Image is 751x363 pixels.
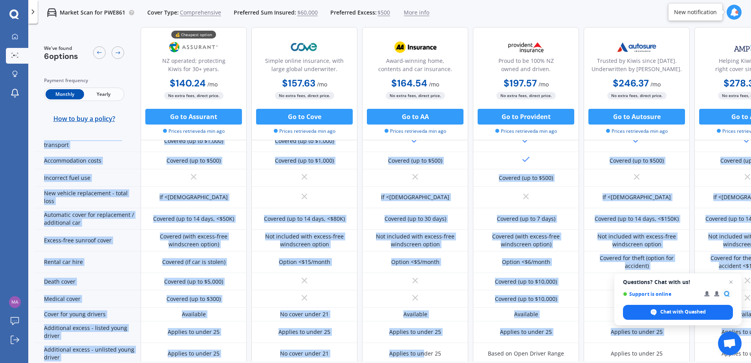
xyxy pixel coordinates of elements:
span: No extra fees, direct price. [275,92,334,99]
span: How to buy a policy? [53,115,115,123]
span: Chat with Quashed [660,308,706,315]
span: Prices retrieved a min ago [163,128,225,135]
span: Questions? Chat with us! [623,279,733,285]
div: Covered (with excess-free windscreen option) [147,233,241,248]
div: Covered (up to $500) [388,157,442,165]
div: Available [403,310,427,318]
b: $197.57 [504,77,537,89]
span: No extra fees, direct price. [607,92,667,99]
div: No cover under 21 [280,310,329,318]
button: Go to Autosure [588,109,685,125]
span: / mo [650,81,661,88]
button: Go to Provident [478,109,574,125]
span: / mo [207,81,218,88]
div: Cover for young drivers [35,308,141,321]
span: More info [404,9,429,16]
div: New notification [674,8,717,16]
div: 💰 Cheapest option [171,31,216,38]
div: Applies to under 25 [611,350,663,357]
span: $500 [377,9,390,16]
span: Support is online [623,291,699,297]
b: $140.24 [170,77,206,89]
div: Death cover [35,273,141,290]
div: Applies to under 25 [389,350,441,357]
div: Available [514,310,538,318]
img: AA.webp [389,37,441,57]
div: NZ operated; protecting Kiwis for 30+ years. [147,57,240,76]
div: Not included with excess-free windscreen option [257,233,352,248]
div: Simple online insurance, with large global underwriter. [258,57,351,76]
span: We've found [44,45,78,52]
div: Covered for theft (option for accident) [590,254,684,270]
span: No extra fees, direct price. [496,92,556,99]
span: / mo [539,81,549,88]
span: 6 options [44,51,78,61]
div: Not included with excess-free windscreen option [590,233,684,248]
div: Covered (up to $500) [167,157,221,165]
div: No cover under 21 [280,350,329,357]
div: Covered (up to $10,000) [495,278,557,286]
div: Covered (up to $1,000) [275,137,334,145]
img: Provident.png [500,37,552,57]
span: Preferred Excess: [330,9,377,16]
div: Proud to be 100% NZ owned and driven. [480,57,572,76]
div: Covered (up to 14 days, <$150K) [595,215,679,223]
span: Prices retrieved a min ago [274,128,335,135]
span: Monthly [46,89,84,99]
div: Applies to under 25 [278,328,330,336]
span: No extra fees, direct price. [164,92,223,99]
div: Excess-free sunroof cover [35,230,141,251]
button: Go to Cove [256,109,353,125]
div: If <[DEMOGRAPHIC_DATA] [603,193,671,201]
span: Prices retrieved a min ago [385,128,446,135]
img: car.f15378c7a67c060ca3f3.svg [47,8,57,17]
div: Covered (up to $500) [610,157,664,165]
b: $164.54 [391,77,427,89]
div: Trusted by Kiwis since [DATE]. Underwritten by [PERSON_NAME]. [590,57,683,76]
div: Covered (up to $1,000) [275,157,334,165]
div: Rental car hire [35,251,141,273]
button: Go to AA [367,109,463,125]
div: Emergency towing, storage & transport [35,130,141,152]
div: Covered (if car is stolen) [162,258,225,266]
div: Covered (up to 7 days) [497,215,555,223]
span: Preferred Sum Insured: [234,9,296,16]
span: Yearly [84,89,123,99]
div: Covered (with excess-free windscreen option) [479,233,573,248]
p: Market Scan for PWE861 [60,9,125,16]
div: Based on Open Driver Range [488,350,564,357]
div: Not included with excess-free windscreen option [368,233,462,248]
div: New vehicle replacement - total loss [35,187,141,208]
div: Payment frequency [44,77,124,84]
span: / mo [317,81,327,88]
div: Applies to under 25 [389,328,441,336]
div: Available [182,310,206,318]
button: Go to Assurant [145,109,242,125]
span: $60,000 [297,9,318,16]
div: Applies to under 25 [168,328,220,336]
div: Automatic cover for replacement / additional car [35,208,141,230]
div: Medical cover [35,290,141,308]
span: Prices retrieved a min ago [606,128,668,135]
div: Accommodation costs [35,152,141,169]
div: Option <$15/month [279,258,330,266]
div: Covered (up to 14 days, <$80K) [264,215,345,223]
div: Open chat [718,332,742,355]
div: Additional excess - listed young driver [35,321,141,343]
div: Applies to under 25 [168,350,220,357]
span: Cover Type: [147,9,179,16]
div: Covered (up to $5,000) [164,278,223,286]
div: Covered (up to 30 days) [385,215,446,223]
div: Covered (up to $300) [167,295,221,303]
div: If <[DEMOGRAPHIC_DATA] [159,193,228,201]
b: $246.37 [613,77,649,89]
div: Covered (up to $500) [499,174,553,182]
div: Option <$6/month [502,258,550,266]
div: Applies to under 25 [611,328,663,336]
div: Covered (up to 14 days, <$50K) [153,215,234,223]
div: Award-winning home, contents and car insurance. [369,57,462,76]
span: Prices retrieved a min ago [495,128,557,135]
b: $157.63 [282,77,315,89]
img: Autosure.webp [611,37,663,57]
div: If <[DEMOGRAPHIC_DATA] [381,193,449,201]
